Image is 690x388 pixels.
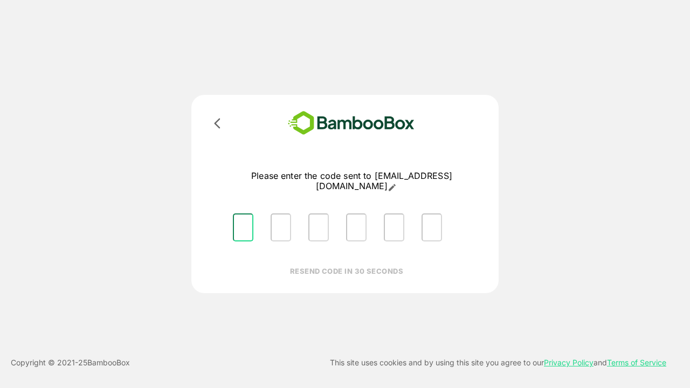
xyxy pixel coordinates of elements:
a: Terms of Service [607,358,666,367]
input: Please enter OTP character 3 [308,213,329,241]
p: Please enter the code sent to [EMAIL_ADDRESS][DOMAIN_NAME] [224,171,479,192]
p: Copyright © 2021- 25 BambooBox [11,356,130,369]
input: Please enter OTP character 5 [384,213,404,241]
p: This site uses cookies and by using this site you agree to our and [330,356,666,369]
input: Please enter OTP character 6 [422,213,442,241]
img: bamboobox [272,108,430,138]
a: Privacy Policy [544,358,594,367]
input: Please enter OTP character 2 [271,213,291,241]
input: Please enter OTP character 4 [346,213,367,241]
input: Please enter OTP character 1 [233,213,253,241]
